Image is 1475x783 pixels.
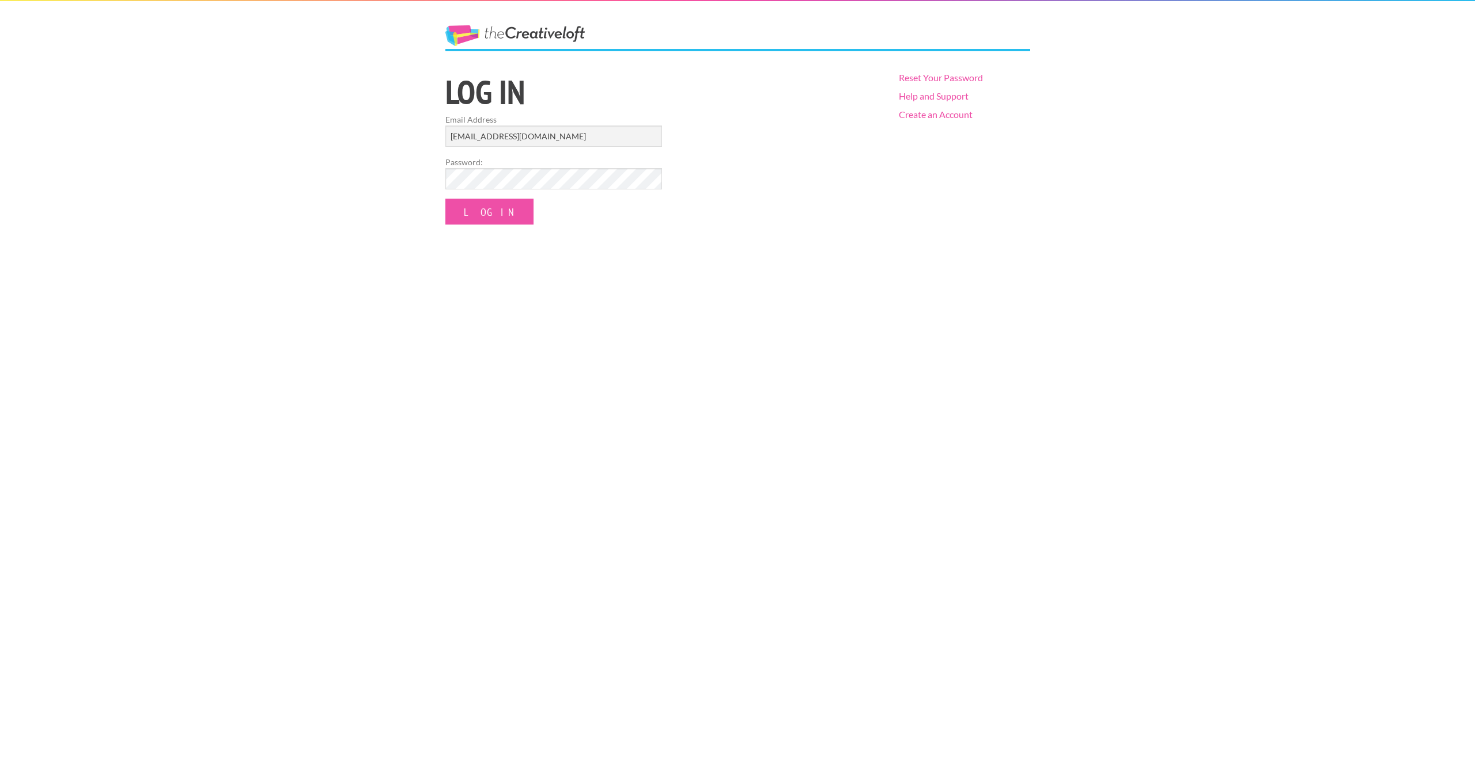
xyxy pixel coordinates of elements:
[445,156,662,168] label: Password:
[445,113,662,126] label: Email Address
[899,90,969,101] a: Help and Support
[445,75,879,109] h1: Log in
[445,199,534,225] input: Log In
[899,72,983,83] a: Reset Your Password
[899,109,973,120] a: Create an Account
[445,25,585,46] a: The Creative Loft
